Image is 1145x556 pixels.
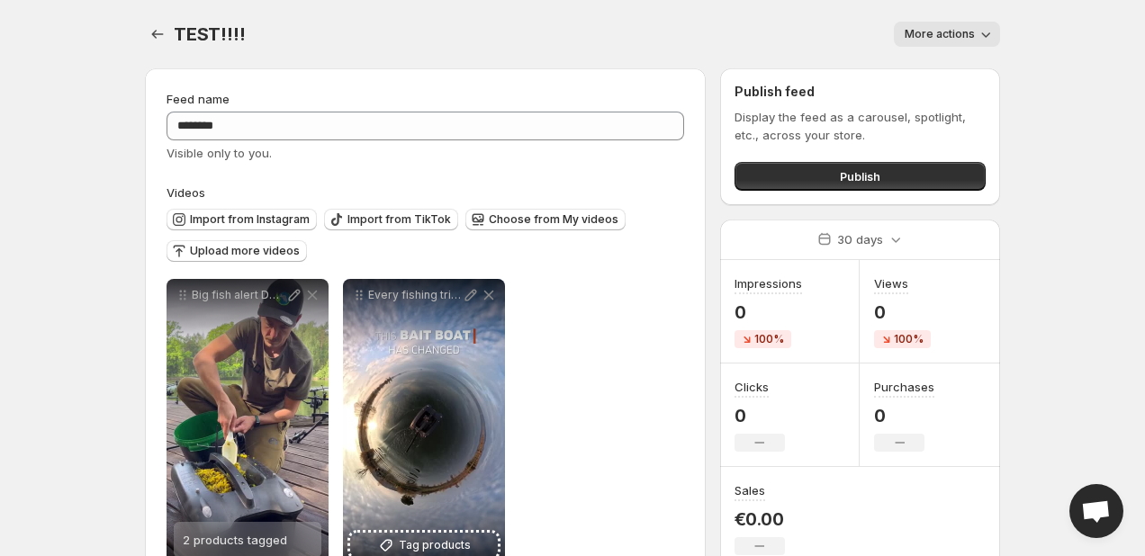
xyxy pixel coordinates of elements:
p: 0 [874,405,934,426]
h3: Views [874,274,908,292]
h3: Purchases [874,378,934,396]
span: 100% [894,332,924,346]
h3: Clicks [735,378,769,396]
span: 100% [754,332,784,346]
span: Visible only to you. [167,146,272,160]
p: 0 [874,301,931,323]
h3: Impressions [735,274,802,292]
h2: Publish feed [735,83,986,101]
span: Upload more videos [190,244,300,258]
p: €0.00 [735,508,785,530]
button: Import from Instagram [167,209,317,230]
span: Feed name [167,92,230,106]
p: 30 days [837,230,883,248]
div: Open chat [1069,484,1123,538]
span: Choose from My videos [489,212,618,227]
span: Tag products [399,536,471,554]
button: Choose from My videos [465,209,626,230]
button: More actions [894,22,1000,47]
button: Publish [735,162,986,191]
span: Import from TikTok [347,212,451,227]
span: TEST!!!! [174,23,245,45]
p: Display the feed as a carousel, spotlight, etc., across your store. [735,108,986,144]
span: Videos [167,185,205,200]
span: More actions [905,27,975,41]
p: Every fishing trip is better with the QUEST bait boat Go hard scan the full area with QUESTs auto... [368,288,462,302]
button: Upload more videos [167,240,307,262]
p: 0 [735,301,802,323]
span: 2 products tagged [183,533,287,547]
span: Publish [840,167,880,185]
p: 0 [735,405,785,426]
button: Settings [145,22,170,47]
p: Big fish alert Deeper Quest -mj karpiowy [PERSON_NAME] Pomaga mi z owieniu duzych karpi buydeeper... [192,288,285,302]
h3: Sales [735,481,765,499]
button: Import from TikTok [324,209,458,230]
span: Import from Instagram [190,212,310,227]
